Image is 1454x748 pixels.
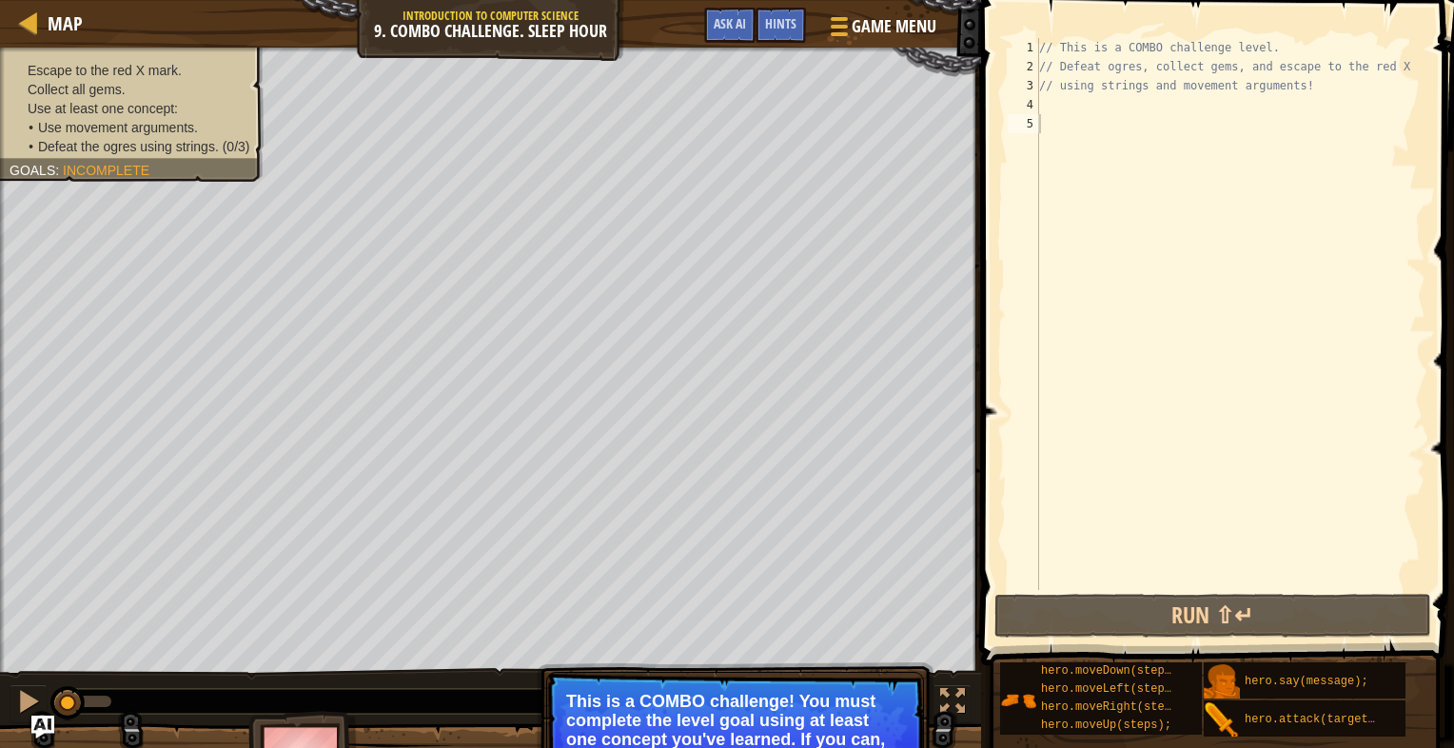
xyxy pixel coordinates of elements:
div: 3 [1008,76,1039,95]
span: Incomplete [63,163,149,178]
li: Defeat the ogres using strings. [29,137,249,156]
span: Collect all gems. [28,82,126,97]
span: hero.moveLeft(steps); [1041,682,1185,696]
button: Ask AI [704,8,756,43]
span: Ask AI [714,14,746,32]
span: Hints [765,14,796,32]
button: Run ⇧↵ [994,594,1431,638]
button: Ctrl + P: Pause [10,684,48,723]
span: hero.moveRight(steps); [1041,700,1191,714]
button: Game Menu [815,8,948,52]
a: Map [38,10,83,36]
img: portrait.png [1204,702,1240,738]
img: portrait.png [1000,682,1036,718]
span: Goals [10,163,55,178]
span: hero.moveUp(steps); [1041,718,1171,732]
span: : [55,163,63,178]
span: Use at least one concept: [28,101,178,116]
span: Defeat the ogres using strings. (0/3) [38,139,250,154]
span: Use movement arguments. [38,120,198,135]
span: Map [48,10,83,36]
div: 4 [1008,95,1039,114]
span: hero.moveDown(steps); [1041,664,1185,678]
span: hero.attack(target); [1245,713,1382,726]
span: Escape to the red X mark. [28,63,182,78]
li: Use at least one concept: [10,99,249,118]
div: 5 [1008,114,1039,133]
div: 2 [1008,57,1039,76]
span: Game Menu [852,14,936,39]
button: Ask AI [31,716,54,738]
img: portrait.png [1204,664,1240,700]
i: • [29,120,33,135]
button: Toggle fullscreen [933,684,972,723]
li: Collect all gems. [10,80,249,99]
div: 1 [1008,38,1039,57]
li: Escape to the red X mark. [10,61,249,80]
span: hero.say(message); [1245,675,1368,688]
i: • [29,139,33,154]
li: Use movement arguments. [29,118,249,137]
